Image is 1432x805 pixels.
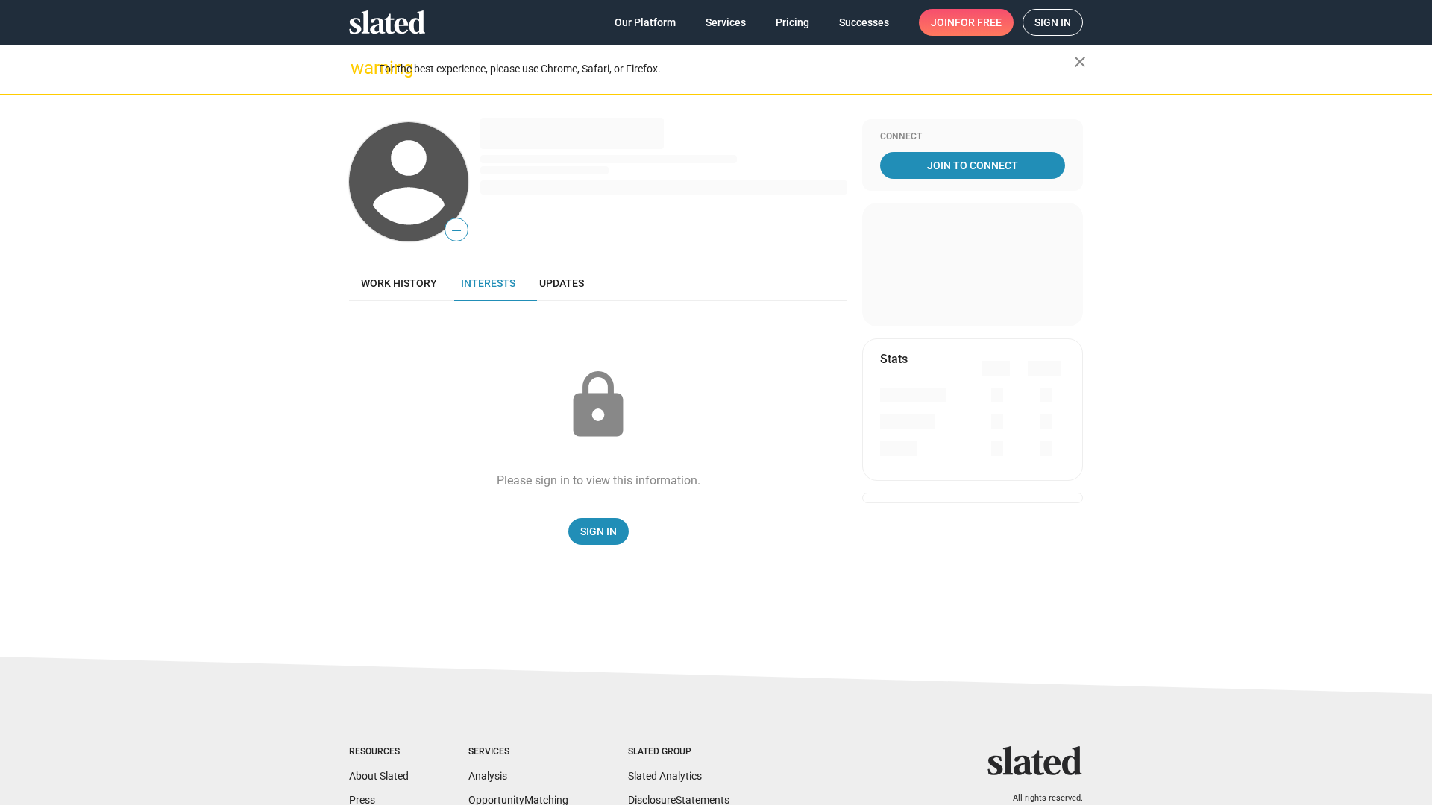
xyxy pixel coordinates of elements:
[603,9,688,36] a: Our Platform
[628,770,702,782] a: Slated Analytics
[468,770,507,782] a: Analysis
[628,746,729,758] div: Slated Group
[445,221,468,240] span: —
[349,746,409,758] div: Resources
[361,277,437,289] span: Work history
[1071,53,1089,71] mat-icon: close
[351,59,368,77] mat-icon: warning
[568,518,629,545] a: Sign In
[919,9,1014,36] a: Joinfor free
[468,746,568,758] div: Services
[880,131,1065,143] div: Connect
[561,368,635,443] mat-icon: lock
[1023,9,1083,36] a: Sign in
[883,152,1062,179] span: Join To Connect
[349,265,449,301] a: Work history
[580,518,617,545] span: Sign In
[379,59,1074,79] div: For the best experience, please use Chrome, Safari, or Firefox.
[776,9,809,36] span: Pricing
[1034,10,1071,35] span: Sign in
[694,9,758,36] a: Services
[880,152,1065,179] a: Join To Connect
[615,9,676,36] span: Our Platform
[349,770,409,782] a: About Slated
[449,265,527,301] a: Interests
[880,351,908,367] mat-card-title: Stats
[955,9,1002,36] span: for free
[931,9,1002,36] span: Join
[497,473,700,488] div: Please sign in to view this information.
[539,277,584,289] span: Updates
[827,9,901,36] a: Successes
[527,265,596,301] a: Updates
[839,9,889,36] span: Successes
[764,9,821,36] a: Pricing
[461,277,515,289] span: Interests
[706,9,746,36] span: Services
